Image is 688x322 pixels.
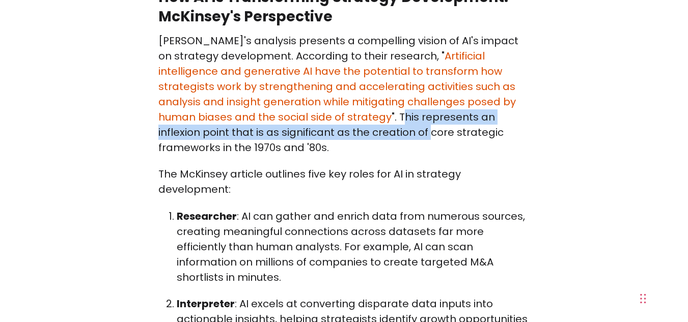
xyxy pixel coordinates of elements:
p: : AI can gather and enrich data from numerous sources, creating meaningful connections across dat... [177,209,530,285]
a: Artificial intelligence and generative AI have the potential to transform how strategists work by... [158,49,516,124]
iframe: Chat Widget [460,195,688,322]
p: The McKinsey article outlines five key roles for AI in strategy development: [158,166,530,197]
strong: Researcher [177,209,237,223]
p: [PERSON_NAME]'s analysis presents a compelling vision of AI's impact on strategy development. Acc... [158,33,530,155]
strong: Interpreter [177,297,235,311]
div: Drag [640,283,646,314]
